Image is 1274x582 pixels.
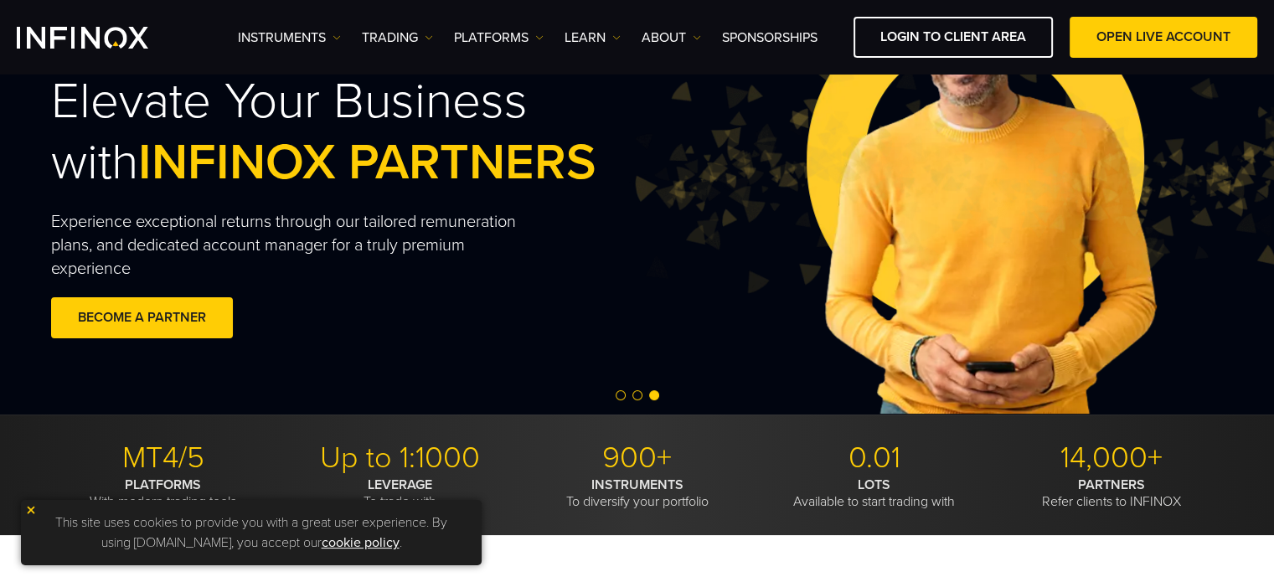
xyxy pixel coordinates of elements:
p: To diversify your portfolio [525,476,750,510]
a: SPONSORSHIPS [722,28,818,48]
a: OPEN LIVE ACCOUNT [1070,17,1257,58]
strong: LOTS [858,476,890,493]
p: Refer clients to INFINOX [999,476,1224,510]
a: cookie policy [322,534,400,551]
a: TRADING [362,28,433,48]
span: Go to slide 2 [632,390,642,400]
a: Instruments [238,28,341,48]
p: 900+ [525,440,750,476]
strong: PARTNERS [1078,476,1145,493]
a: INFINOX Logo [17,27,188,49]
span: INFINOX PARTNERS [138,132,596,193]
p: 14,000+ [999,440,1224,476]
p: Experience exceptional returns through our tailored remuneration plans, and dedicated account man... [51,210,549,281]
img: yellow close icon [25,504,37,516]
strong: INSTRUMENTS [591,476,683,493]
a: LOGIN TO CLIENT AREA [854,17,1053,58]
strong: LEVERAGE [368,476,432,493]
p: With modern trading tools [51,476,276,510]
strong: PLATFORMS [125,476,201,493]
p: Up to 1:1000 [288,440,513,476]
p: 0.01 [762,440,987,476]
a: PLATFORMS [454,28,544,48]
h2: Premium Partnership, Elevate Your Business with [51,10,673,194]
p: Available to start trading with [762,476,987,510]
a: Learn [565,28,621,48]
span: Go to slide 3 [649,390,659,400]
p: To trade with [288,476,513,510]
a: BECOME A PARTNER [51,297,233,338]
p: This site uses cookies to provide you with a great user experience. By using [DOMAIN_NAME], you a... [29,508,473,557]
span: Go to slide 1 [616,390,626,400]
a: ABOUT [642,28,701,48]
p: MT4/5 [51,440,276,476]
